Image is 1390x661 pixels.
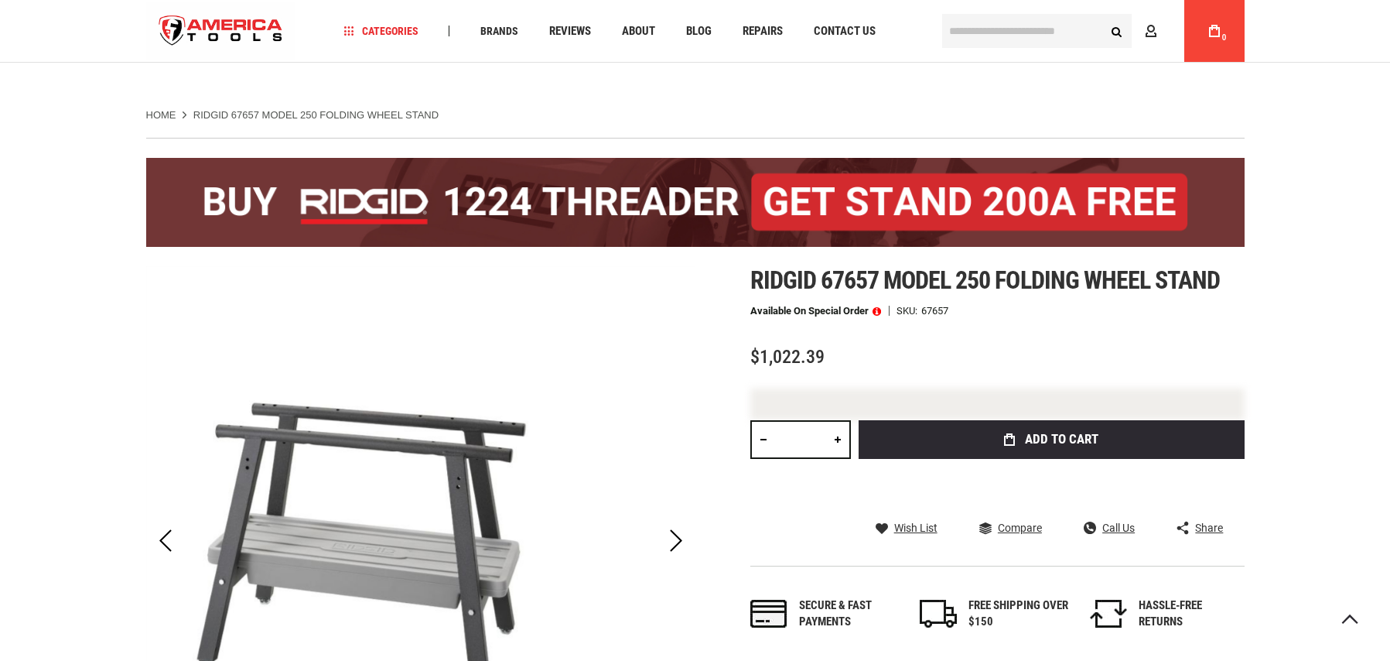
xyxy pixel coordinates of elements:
button: Search [1102,16,1132,46]
div: HASSLE-FREE RETURNS [1139,598,1239,631]
a: Brands [473,21,525,42]
a: Compare [979,521,1042,535]
a: Repairs [736,21,790,42]
span: About [622,26,655,37]
span: 0 [1222,33,1227,42]
span: Call Us [1102,522,1135,533]
span: Compare [998,522,1042,533]
a: store logo [146,2,296,60]
a: Blog [679,21,719,42]
span: Ridgid 67657 model 250 folding wheel stand [750,265,1221,295]
span: Add to Cart [1025,433,1098,446]
span: Categories [344,26,418,36]
a: Wish List [876,521,937,535]
p: Available on Special Order [750,306,881,317]
a: About [615,21,662,42]
button: Add to Cart [859,420,1245,459]
div: 67657 [921,306,948,316]
a: Call Us [1084,521,1135,535]
span: $1,022.39 [750,346,825,368]
a: Contact Us [807,21,883,42]
a: Home [146,108,176,122]
img: America Tools [146,2,296,60]
strong: SKU [896,306,921,316]
a: Categories [337,21,425,42]
span: Contact Us [814,26,876,37]
span: Repairs [743,26,783,37]
img: BOGO: Buy the RIDGID® 1224 Threader (26092), get the 92467 200A Stand FREE! [146,158,1245,247]
a: Reviews [542,21,598,42]
img: payments [750,600,787,628]
span: Share [1195,522,1223,533]
div: Secure & fast payments [799,598,900,631]
span: Brands [480,26,518,36]
img: shipping [920,600,957,628]
span: Reviews [549,26,591,37]
img: returns [1090,600,1127,628]
div: FREE SHIPPING OVER $150 [968,598,1069,631]
span: Blog [686,26,712,37]
span: Wish List [894,522,937,533]
strong: RIDGID 67657 MODEL 250 FOLDING WHEEL STAND [193,109,439,121]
